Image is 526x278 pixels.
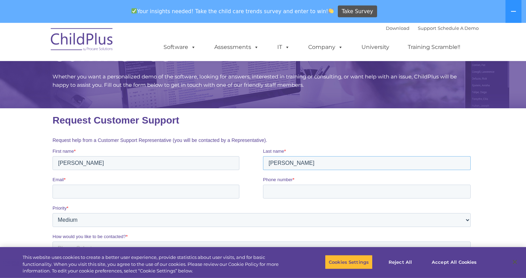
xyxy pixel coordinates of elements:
a: Schedule A Demo [438,25,479,31]
a: University [354,40,396,54]
button: Cookies Settings [325,255,373,269]
button: Accept All Cookies [428,255,480,269]
a: Training Scramble!! [401,40,467,54]
button: Close [507,254,523,270]
span: Whether you want a personalized demo of the software, looking for answers, interested in training... [53,73,457,88]
img: ChildPlus by Procare Solutions [47,23,117,58]
font: | [386,25,479,31]
a: Support [418,25,436,31]
a: Company [301,40,350,54]
a: Download [386,25,409,31]
a: Assessments [207,40,266,54]
a: Software [157,40,203,54]
button: Reject All [378,255,422,269]
a: IT [270,40,297,54]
